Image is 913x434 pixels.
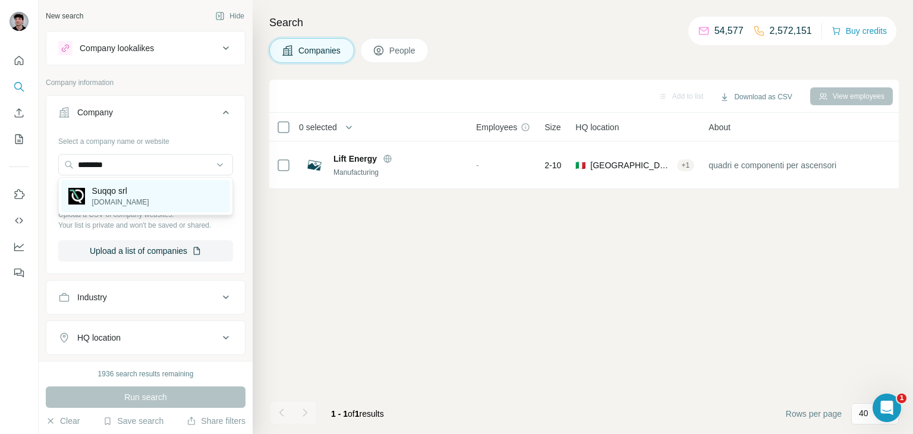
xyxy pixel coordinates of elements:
[10,184,29,205] button: Use Surfe on LinkedIn
[709,159,836,171] span: quadri e componenti per ascensori
[575,121,619,133] span: HQ location
[77,106,113,118] div: Company
[299,121,337,133] span: 0 selected
[770,24,812,38] p: 2,572,151
[58,131,233,147] div: Select a company name or website
[10,50,29,71] button: Quick start
[187,415,245,427] button: Share filters
[476,121,517,133] span: Employees
[46,415,80,427] button: Clear
[80,42,154,54] div: Company lookalikes
[298,45,342,56] span: Companies
[10,12,29,31] img: Avatar
[46,34,245,62] button: Company lookalikes
[46,11,83,21] div: New search
[46,77,245,88] p: Company information
[333,167,462,178] div: Manufacturing
[389,45,417,56] span: People
[46,283,245,312] button: Industry
[859,407,868,419] p: 40
[58,220,233,231] p: Your list is private and won't be saved or shared.
[10,128,29,150] button: My lists
[46,98,245,131] button: Company
[897,394,906,403] span: 1
[331,409,348,419] span: 1 - 1
[590,159,672,171] span: [GEOGRAPHIC_DATA], [GEOGRAPHIC_DATA]|[GEOGRAPHIC_DATA]
[348,409,355,419] span: of
[711,88,800,106] button: Download as CSV
[714,24,744,38] p: 54,577
[92,197,149,207] p: [DOMAIN_NAME]
[331,409,384,419] span: results
[10,262,29,284] button: Feedback
[544,159,561,171] span: 2-10
[10,210,29,231] button: Use Surfe API
[873,394,901,422] iframe: Intercom live chat
[58,240,233,262] button: Upload a list of companies
[544,121,561,133] span: Size
[10,236,29,257] button: Dashboard
[677,160,695,171] div: + 1
[103,415,163,427] button: Save search
[46,323,245,352] button: HQ location
[77,291,107,303] div: Industry
[832,23,887,39] button: Buy credits
[355,409,360,419] span: 1
[575,159,585,171] span: 🇮🇹
[269,14,899,31] h4: Search
[77,332,121,344] div: HQ location
[207,7,253,25] button: Hide
[709,121,731,133] span: About
[333,153,377,165] span: Lift Energy
[98,369,194,379] div: 1936 search results remaining
[68,188,85,205] img: Suqqo srl
[92,185,149,197] p: Suqqo srl
[305,156,324,175] img: Logo of Lift Energy
[10,76,29,98] button: Search
[786,408,842,420] span: Rows per page
[10,102,29,124] button: Enrich CSV
[476,161,479,170] span: -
